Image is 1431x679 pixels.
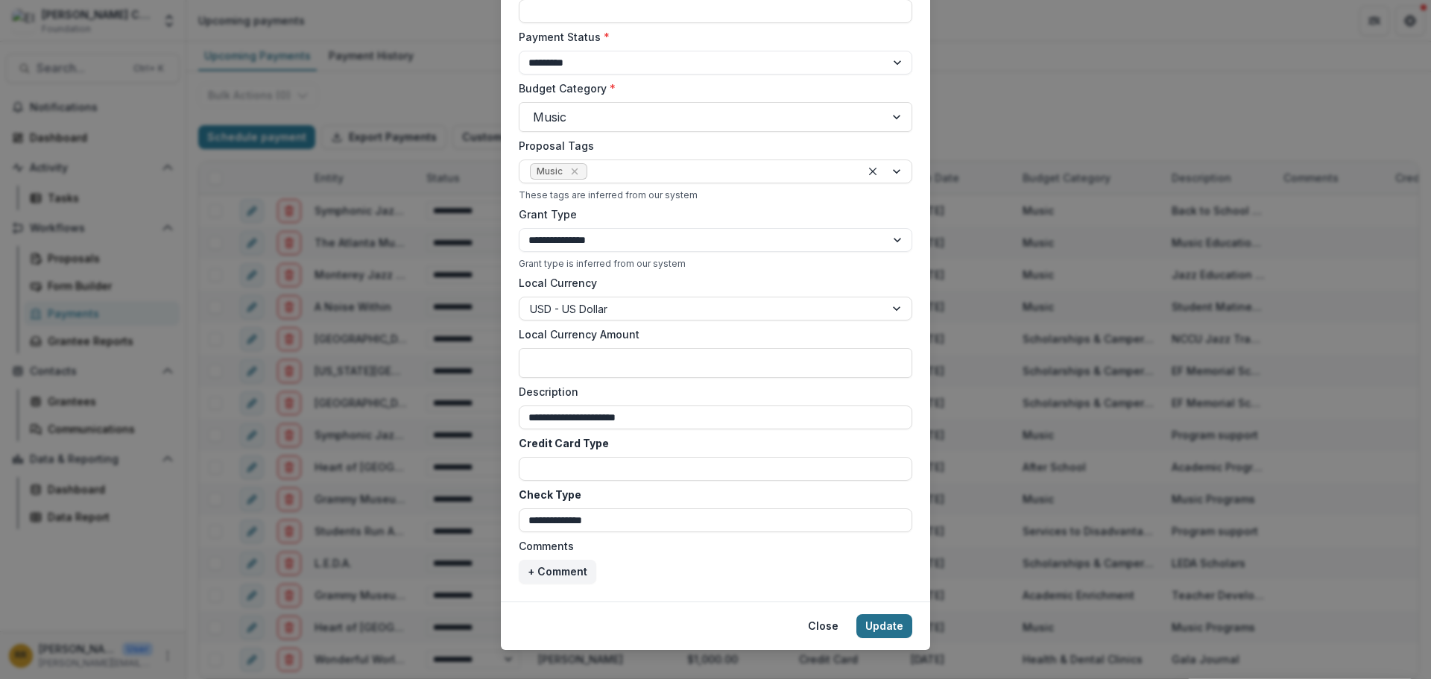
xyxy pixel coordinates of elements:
[799,614,847,638] button: Close
[856,614,912,638] button: Update
[519,384,903,399] label: Description
[519,560,596,584] button: + Comment
[864,162,882,180] div: Clear selected options
[519,189,912,200] div: These tags are inferred from our system
[519,275,597,291] label: Local Currency
[519,326,903,342] label: Local Currency Amount
[537,166,563,177] span: Music
[519,487,903,502] label: Check Type
[519,206,903,222] label: Grant Type
[519,538,903,554] label: Comments
[519,80,903,96] label: Budget Category
[519,258,912,269] div: Grant type is inferred from our system
[519,138,903,154] label: Proposal Tags
[519,435,903,451] label: Credit Card Type
[519,29,903,45] label: Payment Status
[567,164,582,179] div: Remove Music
